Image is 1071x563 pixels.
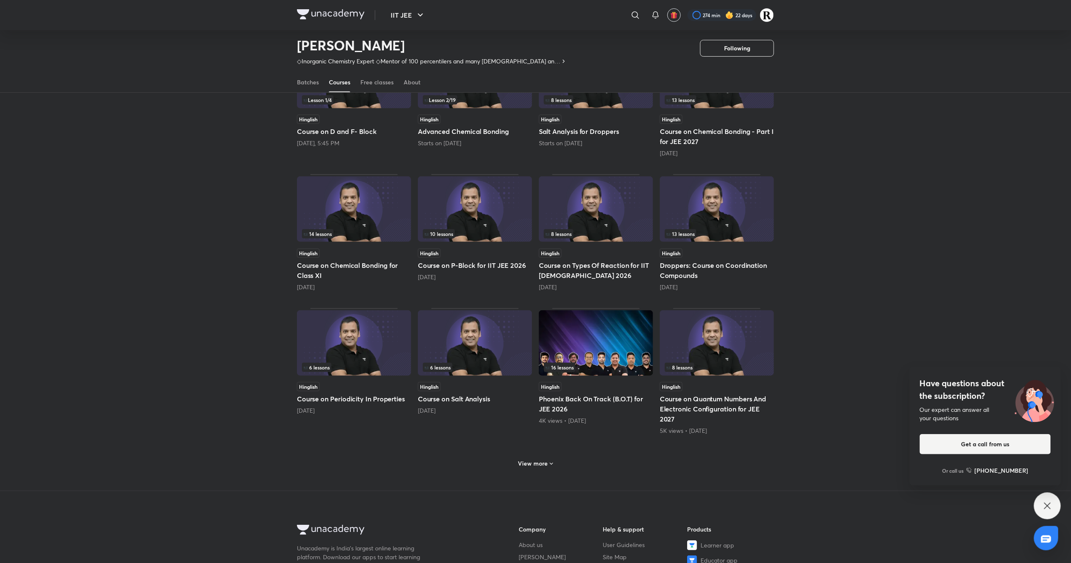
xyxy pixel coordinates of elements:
[665,229,769,238] div: infosection
[665,363,769,372] div: infosection
[418,273,532,281] div: 6 days ago
[425,365,451,370] span: 6 lessons
[665,229,769,238] div: infocontainer
[418,126,532,136] h5: Advanced Chemical Bonding
[660,249,682,258] span: Hinglish
[660,310,774,376] img: Thumbnail
[418,115,441,124] span: Hinglish
[539,115,562,124] span: Hinglish
[423,229,527,238] div: infocontainer
[423,95,527,105] div: left
[302,95,406,105] div: left
[539,310,653,376] img: Thumbnail
[297,78,319,86] div: Batches
[302,229,406,238] div: left
[297,57,560,65] p: ◇Inorganic Chemistry Expert ◇Mentor of 100 percentilers and many [DEMOGRAPHIC_DATA] and nitian ◇1...
[539,176,653,242] img: Thumbnail
[404,72,420,92] a: About
[297,525,365,535] img: Company Logo
[297,174,411,291] div: Course on Chemical Bonding for Class XI
[725,11,734,19] img: streak
[297,308,411,435] div: Course on Periodicity In Properties
[539,416,653,425] div: 4K views • 1 month ago
[418,139,532,147] div: Starts on Oct 8
[660,260,774,280] h5: Droppers: Course on Coordination Compounds
[603,553,688,561] a: Site Map
[302,95,406,105] div: infosection
[665,95,769,105] div: infosection
[724,44,750,52] span: Following
[418,41,532,157] div: Advanced Chemical Bonding
[660,427,774,435] div: 5K views • 1 month ago
[660,149,774,157] div: 5 days ago
[418,249,441,258] span: Hinglish
[539,174,653,291] div: Course on Types Of Reaction for IIT JEE 2026
[297,249,320,258] span: Hinglish
[667,97,695,102] span: 13 lessons
[539,308,653,435] div: Phoenix Back On Track (B.O.T) for JEE 2026
[418,406,532,415] div: 1 month ago
[297,41,411,157] div: Course on D and F- Block
[297,406,411,415] div: 1 month ago
[518,459,548,468] h6: View more
[665,363,769,372] div: left
[423,95,527,105] div: infosection
[297,176,411,242] img: Thumbnail
[423,95,527,105] div: infocontainer
[665,95,769,105] div: infocontainer
[975,466,1029,475] h6: [PHONE_NUMBER]
[519,540,603,549] a: About us
[546,97,572,102] span: 8 lessons
[418,174,532,291] div: Course on P-Block for IIT JEE 2026
[966,466,1029,475] a: [PHONE_NUMBER]
[667,365,693,370] span: 8 lessons
[660,41,774,157] div: Course on Chemical Bonding - Part I for JEE 2027
[418,382,441,391] span: Hinglish
[539,126,653,136] h5: Salt Analysis for Droppers
[546,365,574,370] span: 16 lessons
[660,382,682,391] span: Hinglish
[687,540,772,550] a: Learner app
[539,249,562,258] span: Hinglish
[360,78,394,86] div: Free classes
[539,283,653,291] div: 7 days ago
[423,363,527,372] div: infosection
[1008,377,1061,422] img: ttu_illustration_new.svg
[544,95,648,105] div: left
[302,363,406,372] div: infosection
[423,229,527,238] div: left
[660,394,774,424] h5: Course on Quantum Numbers And Electronic Configuration for JEE 2027
[297,9,365,21] a: Company Logo
[544,95,648,105] div: infosection
[297,310,411,376] img: Thumbnail
[297,394,411,404] h5: Course on Periodicity In Properties
[304,365,330,370] span: 6 lessons
[760,8,774,22] img: Rakhi Sharma
[665,363,769,372] div: infocontainer
[942,467,964,474] p: Or call us
[329,78,350,86] div: Courses
[539,394,653,414] h5: Phoenix Back On Track (B.O.T) for JEE 2026
[603,540,688,549] a: User Guidelines
[539,41,653,157] div: Salt Analysis for Droppers
[920,434,1051,454] button: Get a call from us
[660,176,774,242] img: Thumbnail
[425,97,456,102] span: Lesson 2 / 19
[418,310,532,376] img: Thumbnail
[519,525,603,534] h6: Company
[519,553,603,561] a: [PERSON_NAME]
[297,115,320,124] span: Hinglish
[418,394,532,404] h5: Course on Salt Analysis
[302,229,406,238] div: infocontainer
[701,541,734,550] span: Learner app
[297,126,411,136] h5: Course on D and F- Block
[665,229,769,238] div: left
[665,95,769,105] div: left
[297,544,423,561] p: Unacademy is India’s largest online learning platform. Download our apps to start learning
[423,363,527,372] div: infocontainer
[603,525,688,534] h6: Help & support
[920,406,1051,422] div: Our expert can answer all your questions
[360,72,394,92] a: Free classes
[297,72,319,92] a: Batches
[297,139,411,147] div: Today, 5:45 PM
